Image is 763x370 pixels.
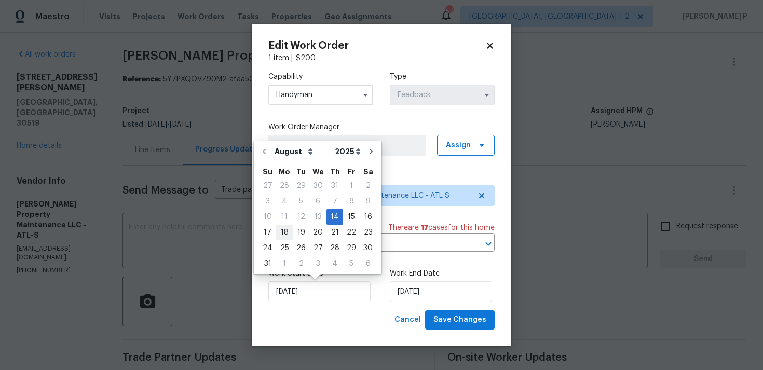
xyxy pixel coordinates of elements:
[293,256,309,271] div: 2
[326,240,343,256] div: Thu Aug 28 2025
[259,209,276,225] div: Sun Aug 10 2025
[390,85,495,105] input: Select...
[293,225,309,240] div: 19
[425,310,495,330] button: Save Changes
[390,281,492,302] input: M/D/YYYY
[359,89,372,101] button: Show options
[481,237,496,251] button: Open
[360,210,376,224] div: 16
[259,194,276,209] div: 3
[309,210,326,224] div: 13
[276,256,293,271] div: 1
[293,256,309,271] div: Tue Sep 02 2025
[360,256,376,271] div: 6
[309,256,326,271] div: Wed Sep 03 2025
[360,225,376,240] div: Sat Aug 23 2025
[268,40,485,51] h2: Edit Work Order
[309,194,326,209] div: 6
[326,209,343,225] div: Thu Aug 14 2025
[259,225,276,240] div: 17
[390,310,425,330] button: Cancel
[433,313,486,326] span: Save Changes
[293,210,309,224] div: 12
[312,168,324,175] abbr: Wednesday
[268,172,495,183] label: Trade Partner
[276,194,293,209] div: 4
[309,178,326,194] div: Wed Jul 30 2025
[360,256,376,271] div: Sat Sep 06 2025
[276,209,293,225] div: Mon Aug 11 2025
[326,178,343,194] div: Thu Jul 31 2025
[343,209,360,225] div: Fri Aug 15 2025
[446,140,471,150] span: Assign
[259,256,276,271] div: Sun Aug 31 2025
[388,223,495,233] span: There are case s for this home
[421,224,428,231] span: 17
[309,241,326,255] div: 27
[309,225,326,240] div: Wed Aug 20 2025
[268,122,495,132] label: Work Order Manager
[343,225,360,240] div: Fri Aug 22 2025
[326,179,343,193] div: 31
[268,53,495,63] div: 1 item |
[481,89,493,101] button: Show options
[276,179,293,193] div: 28
[276,194,293,209] div: Mon Aug 04 2025
[394,313,421,326] span: Cancel
[268,72,373,82] label: Capability
[309,209,326,225] div: Wed Aug 13 2025
[293,240,309,256] div: Tue Aug 26 2025
[343,256,360,271] div: 5
[293,225,309,240] div: Tue Aug 19 2025
[276,178,293,194] div: Mon Jul 28 2025
[360,225,376,240] div: 23
[360,194,376,209] div: 9
[326,256,343,271] div: Thu Sep 04 2025
[330,168,340,175] abbr: Thursday
[326,256,343,271] div: 4
[360,194,376,209] div: Sat Aug 09 2025
[343,240,360,256] div: Fri Aug 29 2025
[363,141,379,162] button: Go to next month
[309,179,326,193] div: 30
[326,225,343,240] div: Thu Aug 21 2025
[326,241,343,255] div: 28
[293,194,309,209] div: Tue Aug 05 2025
[276,225,293,240] div: 18
[293,194,309,209] div: 5
[343,178,360,194] div: Fri Aug 01 2025
[360,240,376,256] div: Sat Aug 30 2025
[309,194,326,209] div: Wed Aug 06 2025
[279,168,290,175] abbr: Monday
[272,144,332,159] select: Month
[293,209,309,225] div: Tue Aug 12 2025
[343,194,360,209] div: 8
[276,210,293,224] div: 11
[326,210,343,224] div: 14
[332,144,363,159] select: Year
[343,225,360,240] div: 22
[276,240,293,256] div: Mon Aug 25 2025
[326,194,343,209] div: Thu Aug 07 2025
[326,194,343,209] div: 7
[348,168,355,175] abbr: Friday
[259,194,276,209] div: Sun Aug 03 2025
[274,140,420,150] span: [PERSON_NAME] P
[259,178,276,194] div: Sun Jul 27 2025
[259,179,276,193] div: 27
[343,194,360,209] div: Fri Aug 08 2025
[293,178,309,194] div: Tue Jul 29 2025
[343,179,360,193] div: 1
[309,225,326,240] div: 20
[293,179,309,193] div: 29
[360,179,376,193] div: 2
[309,256,326,271] div: 3
[360,178,376,194] div: Sat Aug 02 2025
[363,168,373,175] abbr: Saturday
[296,168,306,175] abbr: Tuesday
[256,141,272,162] button: Go to previous month
[296,54,316,62] span: $ 200
[259,210,276,224] div: 10
[343,210,360,224] div: 15
[390,72,495,82] label: Type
